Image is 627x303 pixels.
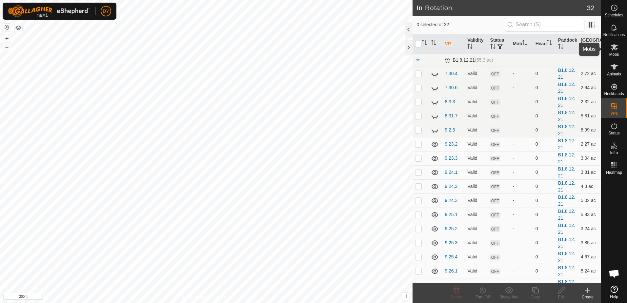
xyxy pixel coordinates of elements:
[445,240,457,245] a: 9.25.3
[558,96,575,108] a: B1.8.12.21
[522,41,527,46] p-sorticon: Activate to sort
[490,184,500,190] span: OFF
[445,99,455,104] a: 8.3.3
[578,278,601,292] td: 5.66 ac
[3,24,11,31] button: Reset Map
[513,84,530,91] div: -
[533,67,556,81] td: 0
[533,109,556,123] td: 0
[490,156,500,161] span: OFF
[465,222,487,236] td: Valid
[558,251,575,263] a: B1.8.12.21
[490,45,496,50] p-sorticon: Activate to sort
[442,34,465,54] th: VP
[475,57,493,63] span: (55.3 ac)
[416,21,505,28] span: 0 selected of 32
[465,236,487,250] td: Valid
[490,85,500,91] span: OFF
[490,71,500,77] span: OFF
[513,268,530,274] div: -
[522,294,548,300] div: Copy
[465,278,487,292] td: Valid
[604,264,624,283] div: Open chat
[465,179,487,193] td: Valid
[416,4,587,12] h2: In Rotation
[445,198,457,203] a: 9.24.3
[533,250,556,264] td: 0
[533,278,556,292] td: 0
[490,212,500,218] span: OFF
[445,282,457,288] a: 9.26.2
[558,82,575,94] a: B1.8.12.21
[513,225,530,232] div: -
[490,113,500,119] span: OFF
[505,18,584,31] input: Search (S)
[608,131,619,135] span: Status
[578,193,601,208] td: 5.02 ac
[496,294,522,300] div: Show/Hide
[451,295,462,299] span: Delete
[533,95,556,109] td: 0
[490,99,500,105] span: OFF
[558,237,575,249] a: B1.8.12.21
[445,141,457,147] a: 9.23.2
[465,208,487,222] td: Valid
[578,250,601,264] td: 4.67 ac
[213,294,232,300] a: Contact Us
[533,165,556,179] td: 0
[467,45,473,50] p-sorticon: Activate to sort
[533,193,556,208] td: 0
[603,33,625,37] span: Notifications
[578,81,601,95] td: 2.94 ac
[558,223,575,235] a: B1.8.12.21
[445,170,457,175] a: 9.24.1
[578,179,601,193] td: 4.3 ac
[490,254,500,260] span: OFF
[533,34,556,54] th: Head
[533,264,556,278] td: 0
[533,123,556,137] td: 0
[445,85,457,90] a: 7.30.6
[490,283,500,288] span: OFF
[8,5,90,17] img: Gallagher Logo
[513,127,530,133] div: -
[578,236,601,250] td: 3.85 ac
[510,34,533,54] th: Mob
[558,166,575,178] a: B1.8.12.21
[405,293,407,299] span: i
[587,3,594,13] span: 32
[601,283,627,301] a: Help
[180,294,205,300] a: Privacy Policy
[445,113,457,118] a: 8.31.7
[547,41,552,46] p-sorticon: Activate to sort
[490,142,500,147] span: OFF
[402,293,410,300] button: i
[465,67,487,81] td: Valid
[488,34,510,54] th: Status
[445,155,457,161] a: 9.23.3
[465,95,487,109] td: Valid
[591,45,596,50] p-sorticon: Activate to sort
[3,43,11,51] button: –
[465,81,487,95] td: Valid
[513,112,530,119] div: -
[14,24,22,32] button: Map Layers
[445,226,457,231] a: 9.25.2
[533,236,556,250] td: 0
[490,170,500,175] span: OFF
[556,34,578,54] th: Paddock
[575,294,601,300] div: Create
[513,141,530,148] div: -
[578,95,601,109] td: 2.32 ac
[513,253,530,260] div: -
[558,265,575,277] a: B1.8.12.21
[558,194,575,207] a: B1.8.12.21
[490,240,500,246] span: OFF
[3,34,11,42] button: +
[578,67,601,81] td: 2.72 ac
[470,294,496,300] div: Turn Off
[490,198,500,204] span: OFF
[578,34,601,54] th: [GEOGRAPHIC_DATA] Area
[490,128,500,133] span: OFF
[513,211,530,218] div: -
